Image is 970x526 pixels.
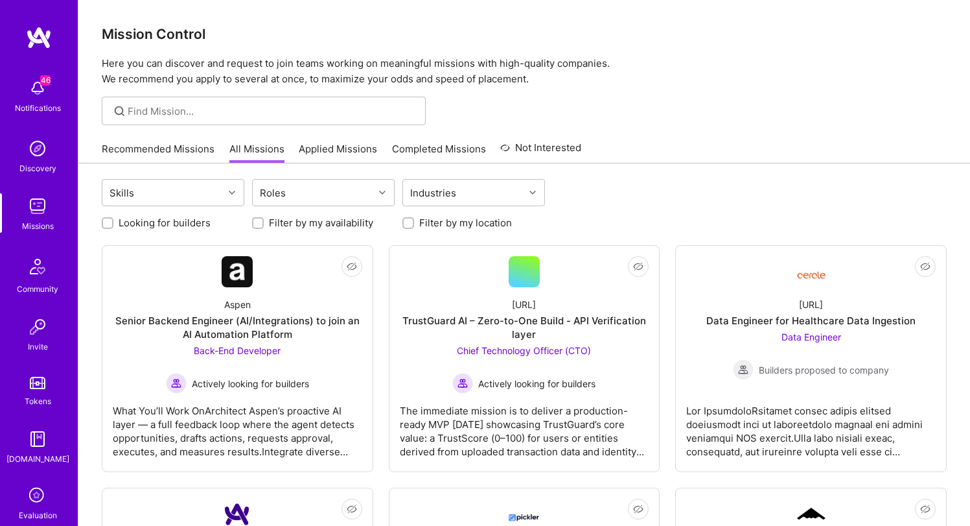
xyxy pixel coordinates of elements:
[113,314,362,341] div: Senior Backend Engineer (AI/Integrations) to join an AI Automation Platform
[379,189,386,196] i: icon Chevron
[229,142,284,163] a: All Missions
[128,104,416,118] input: Find Mission...
[347,504,357,514] i: icon EyeClosed
[400,394,649,459] div: The immediate mission is to deliver a production-ready MVP [DATE] showcasing TrustGuard’s core va...
[25,314,51,340] img: Invite
[706,314,916,328] div: Data Engineer for Healthcare Data Ingestion
[633,261,643,272] i: icon EyeClosed
[25,136,51,161] img: discovery
[30,377,45,389] img: tokens
[119,216,211,230] label: Looking for builders
[407,184,459,202] div: Industries
[22,251,53,282] img: Community
[194,345,281,356] span: Back-End Developer
[6,452,69,466] div: [DOMAIN_NAME]
[28,340,48,353] div: Invite
[500,140,581,163] a: Not Interested
[269,216,373,230] label: Filter by my availability
[25,394,51,408] div: Tokens
[457,345,591,356] span: Chief Technology Officer (CTO)
[166,373,187,394] img: Actively looking for builders
[106,184,137,202] div: Skills
[102,56,947,87] p: Here you can discover and request to join teams working on meaningful missions with high-quality ...
[452,373,473,394] img: Actively looking for builders
[25,426,51,452] img: guide book
[102,26,947,42] h3: Mission Control
[19,161,56,175] div: Discovery
[509,503,540,526] img: Company Logo
[347,261,357,272] i: icon EyeClosed
[633,504,643,514] i: icon EyeClosed
[229,189,235,196] i: icon Chevron
[920,261,930,272] i: icon EyeClosed
[102,142,214,163] a: Recommended Missions
[529,189,536,196] i: icon Chevron
[22,219,54,233] div: Missions
[257,184,289,202] div: Roles
[796,506,827,523] img: Company Logo
[113,394,362,459] div: What You’ll Work OnArchitect Aspen’s proactive AI layer — a full feedback loop where the agent de...
[419,216,512,230] label: Filter by my location
[733,359,754,380] img: Builders proposed to company
[113,256,362,461] a: Company LogoAspenSenior Backend Engineer (AI/Integrations) to join an AI Automation PlatformBack-...
[400,314,649,341] div: TrustGuard AI – Zero-to-One Build - API Verification layer
[781,331,841,342] span: Data Engineer
[920,504,930,514] i: icon EyeClosed
[19,508,57,522] div: Evaluation
[25,484,50,508] i: icon SelectionTeam
[25,193,51,219] img: teamwork
[759,363,889,377] span: Builders proposed to company
[392,142,486,163] a: Completed Missions
[26,26,52,49] img: logo
[400,256,649,461] a: [URL]TrustGuard AI – Zero-to-One Build - API Verification layerChief Technology Officer (CTO) Act...
[40,75,51,86] span: 46
[222,256,253,287] img: Company Logo
[25,75,51,101] img: bell
[17,282,58,296] div: Community
[112,104,127,119] i: icon SearchGrey
[224,298,251,311] div: Aspen
[686,394,936,459] div: Lor IpsumdoloRsitamet consec adipis elitsed doeiusmodt inci ut laboreetdolo magnaal eni admini ve...
[478,377,595,390] span: Actively looking for builders
[799,298,823,311] div: [URL]
[192,377,309,390] span: Actively looking for builders
[15,101,61,115] div: Notifications
[512,298,536,311] div: [URL]
[686,256,936,461] a: Company Logo[URL]Data Engineer for Healthcare Data IngestionData Engineer Builders proposed to co...
[299,142,377,163] a: Applied Missions
[796,261,827,283] img: Company Logo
